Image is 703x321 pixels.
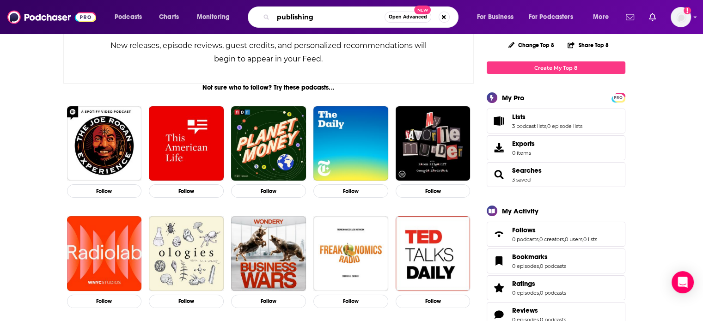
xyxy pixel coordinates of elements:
[503,39,560,51] button: Change Top 8
[313,216,388,291] img: Freakonomics Radio
[231,295,306,308] button: Follow
[512,306,566,315] a: Reviews
[582,236,583,242] span: ,
[512,263,539,269] a: 0 episodes
[512,123,546,129] a: 3 podcast lists
[115,11,142,24] span: Podcasts
[273,10,385,24] input: Search podcasts, credits, & more...
[512,166,542,175] a: Searches
[231,216,306,291] img: Business Wars
[149,295,224,308] button: Follow
[490,228,508,241] a: Follows
[197,11,230,24] span: Monitoring
[684,7,691,14] svg: Add a profile image
[540,263,566,269] a: 0 podcasts
[67,216,142,291] img: Radiolab
[622,9,638,25] a: Show notifications dropdown
[671,7,691,27] button: Show profile menu
[313,106,388,181] img: The Daily
[396,184,471,198] button: Follow
[414,6,431,14] span: New
[613,94,624,101] a: PRO
[546,123,547,129] span: ,
[490,141,508,154] span: Exports
[645,9,660,25] a: Show notifications dropdown
[512,226,597,234] a: Follows
[547,123,582,129] a: 0 episode lists
[671,7,691,27] img: User Profile
[529,11,573,24] span: For Podcasters
[110,39,428,66] div: New releases, episode reviews, guest credits, and personalized recommendations will begin to appe...
[471,10,525,24] button: open menu
[567,36,609,54] button: Share Top 8
[512,279,535,288] span: Ratings
[385,12,431,23] button: Open AdvancedNew
[487,61,625,74] a: Create My Top 8
[512,139,535,148] span: Exports
[231,106,306,181] img: Planet Money
[487,275,625,300] span: Ratings
[490,115,508,127] a: Lists
[512,236,538,242] a: 0 podcasts
[396,216,471,291] img: TED Talks Daily
[396,106,471,181] img: My Favorite Murder with Karen Kilgariff and Georgia Hardstark
[477,11,513,24] span: For Business
[487,162,625,187] span: Searches
[523,10,587,24] button: open menu
[540,290,566,296] a: 0 podcasts
[512,176,531,183] a: 3 saved
[257,6,467,28] div: Search podcasts, credits, & more...
[512,226,536,234] span: Follows
[7,8,96,26] img: Podchaser - Follow, Share and Rate Podcasts
[63,84,474,91] div: Not sure who to follow? Try these podcasts...
[487,248,625,273] span: Bookmarks
[490,308,508,321] a: Reviews
[108,10,154,24] button: open menu
[671,7,691,27] span: Logged in as LaurenCarrane
[490,168,508,181] a: Searches
[149,106,224,181] img: This American Life
[539,263,540,269] span: ,
[565,236,582,242] a: 0 users
[149,184,224,198] button: Follow
[593,11,609,24] span: More
[502,206,538,215] div: My Activity
[153,10,184,24] a: Charts
[512,113,526,121] span: Lists
[190,10,242,24] button: open menu
[389,15,427,19] span: Open Advanced
[539,236,564,242] a: 0 creators
[487,109,625,133] span: Lists
[512,279,566,288] a: Ratings
[149,216,224,291] img: Ologies with Alie Ward
[396,295,471,308] button: Follow
[231,184,306,198] button: Follow
[502,93,525,102] div: My Pro
[159,11,179,24] span: Charts
[490,281,508,294] a: Ratings
[512,150,535,156] span: 0 items
[313,295,388,308] button: Follow
[67,295,142,308] button: Follow
[67,106,142,181] img: The Joe Rogan Experience
[512,253,566,261] a: Bookmarks
[672,271,694,293] div: Open Intercom Messenger
[512,290,539,296] a: 0 episodes
[67,184,142,198] button: Follow
[487,222,625,247] span: Follows
[583,236,597,242] a: 0 lists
